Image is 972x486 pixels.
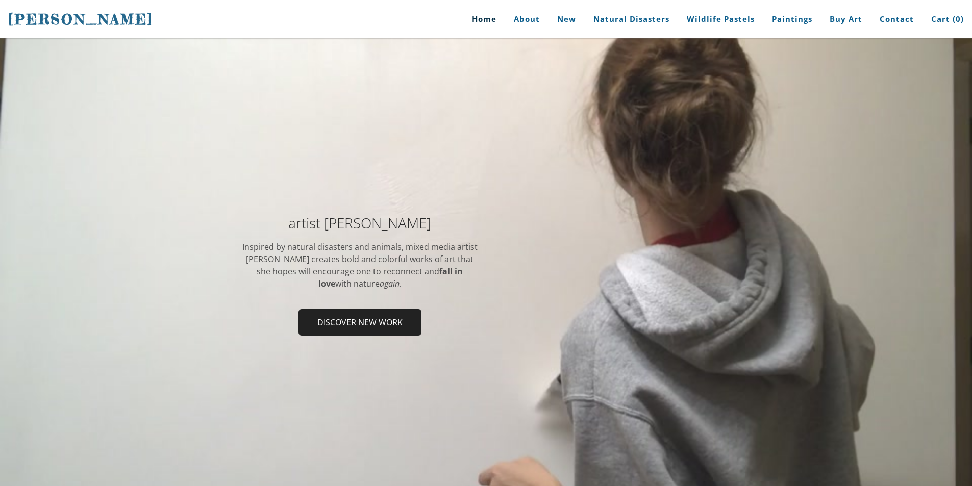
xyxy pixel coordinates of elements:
a: [PERSON_NAME] [8,10,153,29]
span: Discover new work [300,310,420,335]
a: Discover new work [298,309,421,336]
span: [PERSON_NAME] [8,11,153,28]
div: Inspired by natural disasters and animals, mixed media artist [PERSON_NAME] ​creates bold and col... [241,241,479,290]
h2: artist [PERSON_NAME] [241,216,479,230]
span: 0 [956,14,961,24]
em: again. [380,278,402,289]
